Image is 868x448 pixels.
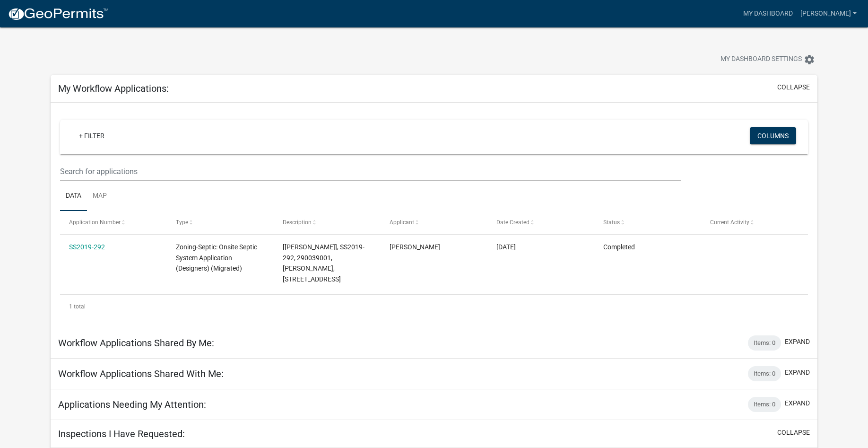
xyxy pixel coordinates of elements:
span: Roisum [390,243,440,251]
h5: Applications Needing My Attention: [58,399,206,410]
a: [PERSON_NAME] [797,5,860,23]
span: Application Number [69,219,121,226]
div: Items: 0 [748,335,781,351]
div: Items: 0 [748,366,781,381]
button: Columns [750,127,796,144]
span: Completed [603,243,635,251]
h5: My Workflow Applications: [58,83,169,94]
a: My Dashboard [739,5,797,23]
datatable-header-cell: Type [167,211,274,234]
datatable-header-cell: Application Number [60,211,167,234]
button: collapse [777,82,810,92]
span: [Denise Gubrud], SS2019-292, 290039001, CHARLES ROHLOFF, 14735 360TH AVE [283,243,365,283]
span: Zoning-Septic: Onsite Septic System Application (Designers) (Migrated) [176,243,257,272]
button: My Dashboard Settingssettings [713,50,823,69]
button: expand [785,398,810,408]
h5: Inspections I Have Requested: [58,428,185,439]
div: Items: 0 [748,397,781,412]
datatable-header-cell: Applicant [381,211,487,234]
span: Applicant [390,219,414,226]
span: Type [176,219,188,226]
a: SS2019-292 [69,243,105,251]
button: expand [785,368,810,378]
i: settings [804,54,815,65]
span: Status [603,219,620,226]
span: Date Created [496,219,529,226]
div: 1 total [60,295,808,318]
span: 10/07/2019 [496,243,516,251]
datatable-header-cell: Description [274,211,381,234]
datatable-header-cell: Date Created [487,211,594,234]
button: collapse [777,428,810,438]
a: Data [60,181,87,211]
span: My Dashboard Settings [720,54,802,65]
div: collapse [51,103,817,328]
span: Current Activity [710,219,749,226]
button: expand [785,337,810,347]
span: Description [283,219,312,226]
datatable-header-cell: Status [594,211,701,234]
input: Search for applications [60,162,681,181]
h5: Workflow Applications Shared By Me: [58,337,214,349]
h5: Workflow Applications Shared With Me: [58,368,224,379]
a: Map [87,181,113,211]
datatable-header-cell: Current Activity [701,211,808,234]
a: + Filter [71,127,112,144]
